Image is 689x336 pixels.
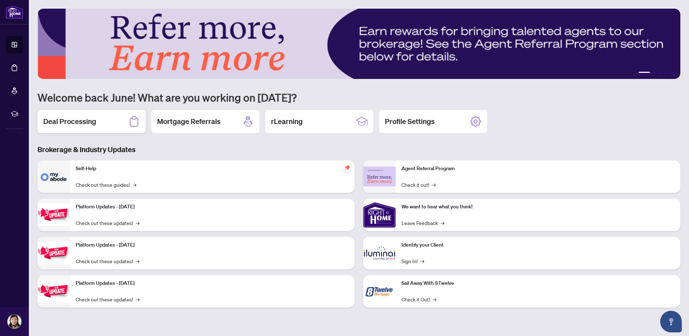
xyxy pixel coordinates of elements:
[670,72,673,75] button: 5
[363,199,396,231] img: We want to hear what you think!
[385,116,435,127] h2: Profile Settings
[76,219,139,227] a: Check out these updates!→
[343,163,352,172] span: pushpin
[660,311,682,332] button: Open asap
[37,160,70,193] img: Self-Help
[401,165,675,173] p: Agent Referral Program
[401,203,675,211] p: We want to hear what you think!
[363,237,396,269] img: Identify your Client
[441,219,444,227] span: →
[37,90,680,104] h1: Welcome back June! What are you working on [DATE]?
[401,257,424,265] a: Sign In!→
[37,203,70,226] img: Platform Updates - July 21, 2025
[37,280,70,302] img: Platform Updates - June 23, 2025
[76,295,139,303] a: Check out these updates!→
[8,315,21,328] img: Profile Icon
[401,241,675,249] p: Identify your Client
[76,257,139,265] a: Check out these updates!→
[653,72,656,75] button: 2
[76,241,349,249] p: Platform Updates - [DATE]
[76,279,349,287] p: Platform Updates - [DATE]
[664,72,667,75] button: 4
[401,295,436,303] a: Check it Out!→
[6,5,23,19] img: logo
[363,167,396,186] img: Agent Referral Program
[659,72,662,75] button: 3
[136,257,139,265] span: →
[37,242,70,264] img: Platform Updates - July 8, 2025
[421,257,424,265] span: →
[401,181,436,189] a: Check it out!→
[401,219,444,227] a: Leave Feedback→
[157,116,221,127] h2: Mortgage Referrals
[271,116,303,127] h2: rLearning
[37,9,680,79] img: Slide 0
[76,203,349,211] p: Platform Updates - [DATE]
[136,219,139,227] span: →
[133,181,136,189] span: →
[76,181,136,189] a: Check out these guides!→
[432,181,436,189] span: →
[401,279,675,287] p: Sail Away With 8Twelve
[76,165,349,173] p: Self-Help
[136,295,139,303] span: →
[43,116,96,127] h2: Deal Processing
[639,72,650,75] button: 1
[37,145,680,155] h3: Brokerage & Industry Updates
[363,275,396,308] img: Sail Away With 8Twelve
[433,295,436,303] span: →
